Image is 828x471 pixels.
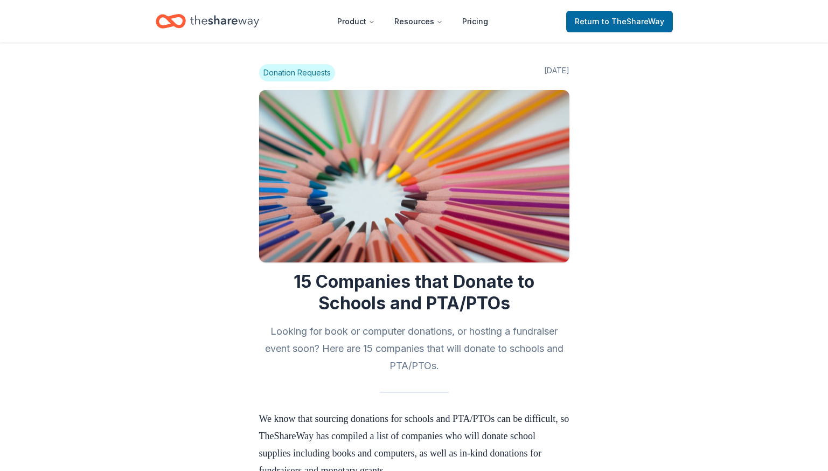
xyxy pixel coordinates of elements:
button: Product [329,11,384,32]
h1: 15 Companies that Donate to Schools and PTA/PTOs [259,271,569,314]
a: Home [156,9,259,34]
h2: Looking for book or computer donations, or hosting a fundraiser event soon? Here are 15 companies... [259,323,569,375]
span: Return [575,15,664,28]
span: to TheShareWay [602,17,664,26]
nav: Main [329,9,497,34]
img: Image for 15 Companies that Donate to Schools and PTA/PTOs [259,90,569,262]
span: Donation Requests [259,64,335,81]
span: [DATE] [544,64,569,81]
button: Resources [386,11,451,32]
a: Pricing [454,11,497,32]
a: Returnto TheShareWay [566,11,673,32]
